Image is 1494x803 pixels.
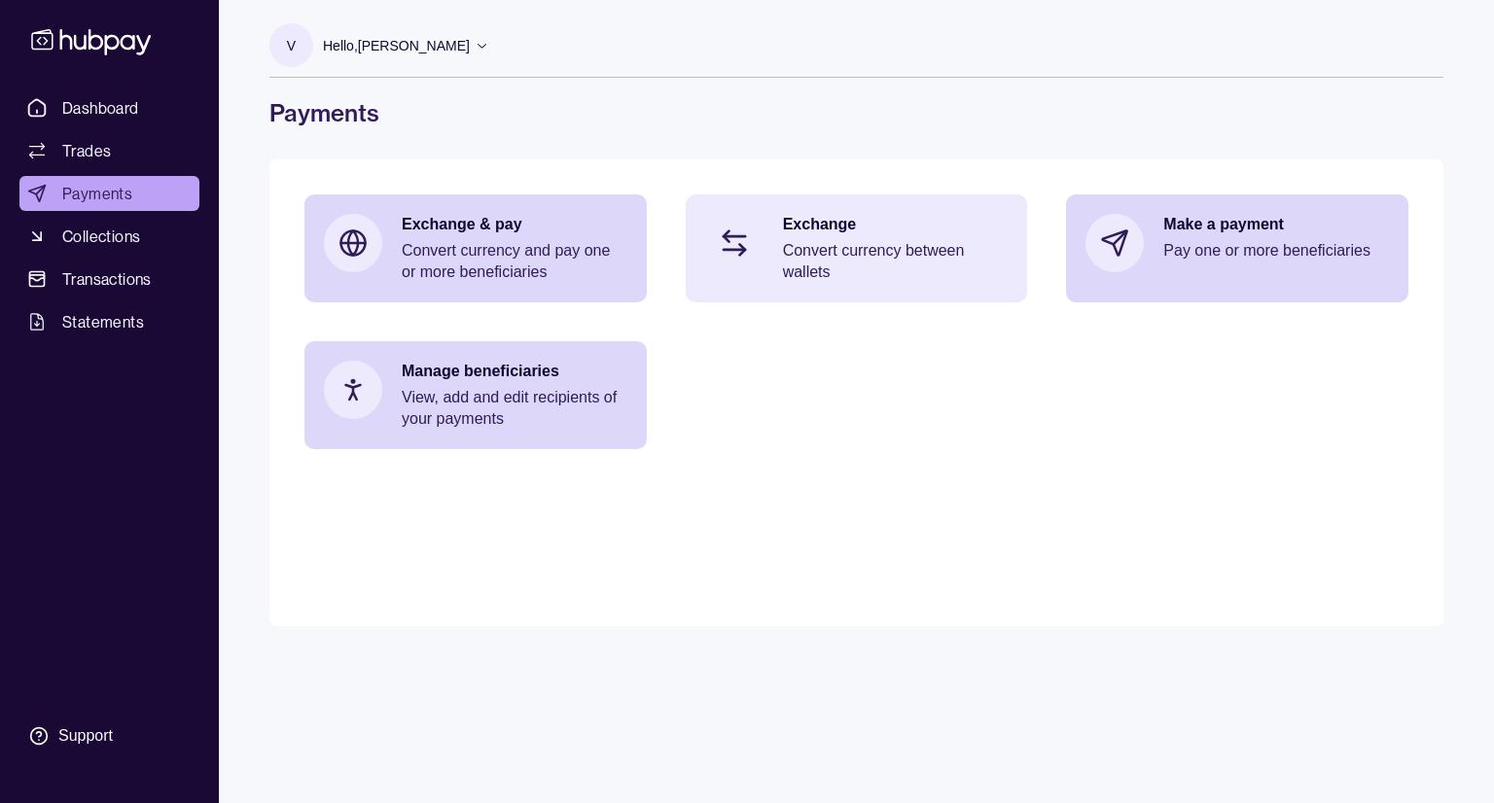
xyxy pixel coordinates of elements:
p: Convert currency between wallets [783,240,1009,283]
a: ExchangeConvert currency between wallets [686,194,1028,302]
a: Trades [19,133,199,168]
a: Exchange & payConvert currency and pay one or more beneficiaries [304,194,647,302]
a: Support [19,716,199,756]
p: Pay one or more beneficiaries [1163,240,1389,262]
a: Manage beneficiariesView, add and edit recipients of your payments [304,341,647,449]
a: Statements [19,304,199,339]
p: V [287,35,296,56]
a: Transactions [19,262,199,297]
span: Trades [62,139,111,162]
p: Exchange [783,214,1009,235]
p: Make a payment [1163,214,1389,235]
p: Hello, [PERSON_NAME] [323,35,470,56]
p: Convert currency and pay one or more beneficiaries [402,240,627,283]
a: Payments [19,176,199,211]
p: View, add and edit recipients of your payments [402,387,627,430]
p: Exchange & pay [402,214,627,235]
span: Transactions [62,267,152,291]
span: Statements [62,310,144,333]
span: Collections [62,225,140,248]
a: Make a paymentPay one or more beneficiaries [1066,194,1408,292]
a: Collections [19,219,199,254]
p: Manage beneficiaries [402,361,627,382]
span: Dashboard [62,96,139,120]
div: Support [58,725,113,747]
h1: Payments [269,97,1443,128]
span: Payments [62,182,132,205]
a: Dashboard [19,90,199,125]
